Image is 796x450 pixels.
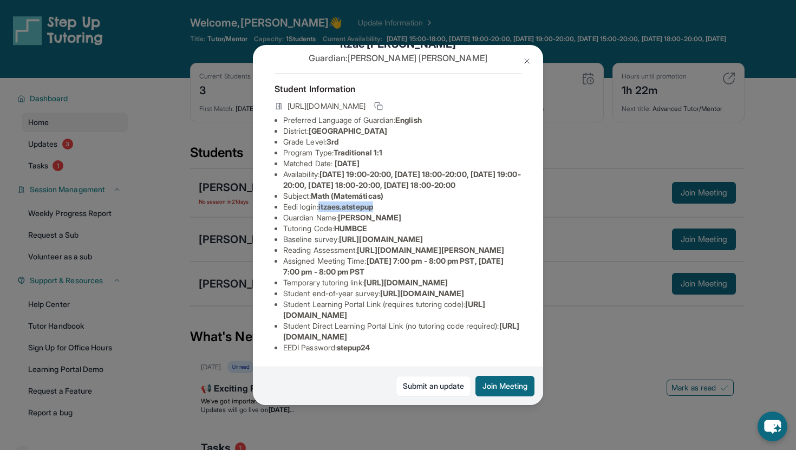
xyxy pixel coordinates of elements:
span: stepup24 [337,343,370,352]
li: Grade Level: [283,136,521,147]
li: Reading Assessment : [283,245,521,256]
span: [URL][DOMAIN_NAME][PERSON_NAME] [357,245,504,255]
span: [DATE] 19:00-20:00, [DATE] 18:00-20:00, [DATE] 19:00-20:00, [DATE] 18:00-20:00, [DATE] 18:00-20:00 [283,169,521,190]
span: English [395,115,422,125]
li: Preferred Language of Guardian: [283,115,521,126]
a: Submit an update [396,376,471,396]
li: District: [283,126,521,136]
button: chat-button [758,412,787,441]
li: Temporary tutoring link : [283,277,521,288]
p: Guardian: [PERSON_NAME] [PERSON_NAME] [275,51,521,64]
span: [DATE] 7:00 pm - 8:00 pm PST, [DATE] 7:00 pm - 8:00 pm PST [283,256,504,276]
span: Math (Matemáticas) [311,191,383,200]
li: Guardian Name : [283,212,521,223]
span: [URL][DOMAIN_NAME] [364,278,448,287]
span: HUMBCE [334,224,367,233]
li: Matched Date: [283,158,521,169]
span: [URL][DOMAIN_NAME] [288,101,366,112]
span: [DATE] [335,159,360,168]
span: [URL][DOMAIN_NAME] [380,289,464,298]
button: Copy link [372,100,385,113]
span: [URL][DOMAIN_NAME] [339,234,423,244]
button: Join Meeting [475,376,534,396]
li: Program Type: [283,147,521,158]
li: Tutoring Code : [283,223,521,234]
li: Student Direct Learning Portal Link (no tutoring code required) : [283,321,521,342]
span: [PERSON_NAME] [338,213,401,222]
span: Traditional 1:1 [334,148,382,157]
span: 3rd [327,137,338,146]
li: Student Learning Portal Link (requires tutoring code) : [283,299,521,321]
li: Assigned Meeting Time : [283,256,521,277]
li: EEDI Password : [283,342,521,353]
li: Baseline survey : [283,234,521,245]
li: Subject : [283,191,521,201]
li: Student end-of-year survey : [283,288,521,299]
li: Availability: [283,169,521,191]
span: itzaes.atstepup [318,202,373,211]
h4: Student Information [275,82,521,95]
li: Eedi login : [283,201,521,212]
img: Close Icon [523,57,531,66]
span: [GEOGRAPHIC_DATA] [309,126,387,135]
